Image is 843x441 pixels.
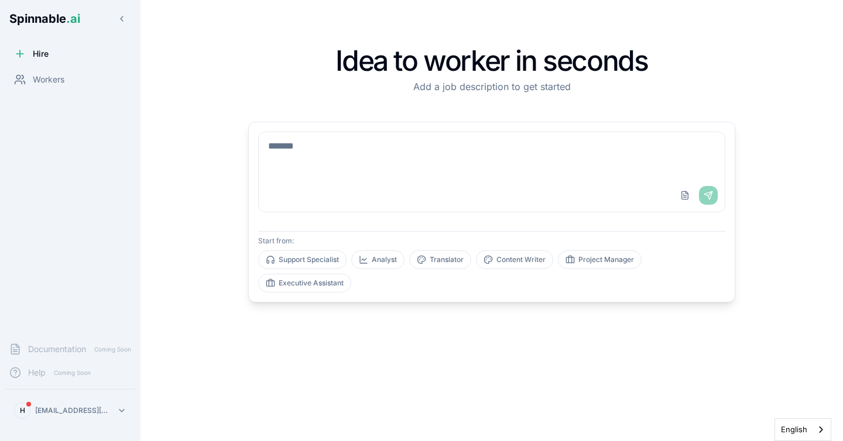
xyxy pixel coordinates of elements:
button: Analyst [351,250,405,269]
p: Start from: [258,236,725,246]
div: Language [775,418,831,441]
button: Translator [409,250,471,269]
span: Coming Soon [50,367,94,378]
a: English [775,419,831,440]
h1: Idea to worker in seconds [248,47,735,75]
span: Spinnable [9,12,80,26]
span: .ai [66,12,80,26]
span: Coming Soon [91,344,135,355]
span: H [20,406,25,415]
button: H[EMAIL_ADDRESS][DOMAIN_NAME] [9,399,131,422]
span: Hire [33,48,49,60]
p: Add a job description to get started [248,80,735,94]
span: Help [28,367,46,378]
p: [EMAIL_ADDRESS][DOMAIN_NAME] [35,406,112,415]
button: Support Specialist [258,250,347,269]
span: Documentation [28,343,86,355]
button: Content Writer [476,250,553,269]
span: Workers [33,74,64,85]
button: Executive Assistant [258,274,351,292]
button: Project Manager [558,250,642,269]
aside: Language selected: English [775,418,831,441]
